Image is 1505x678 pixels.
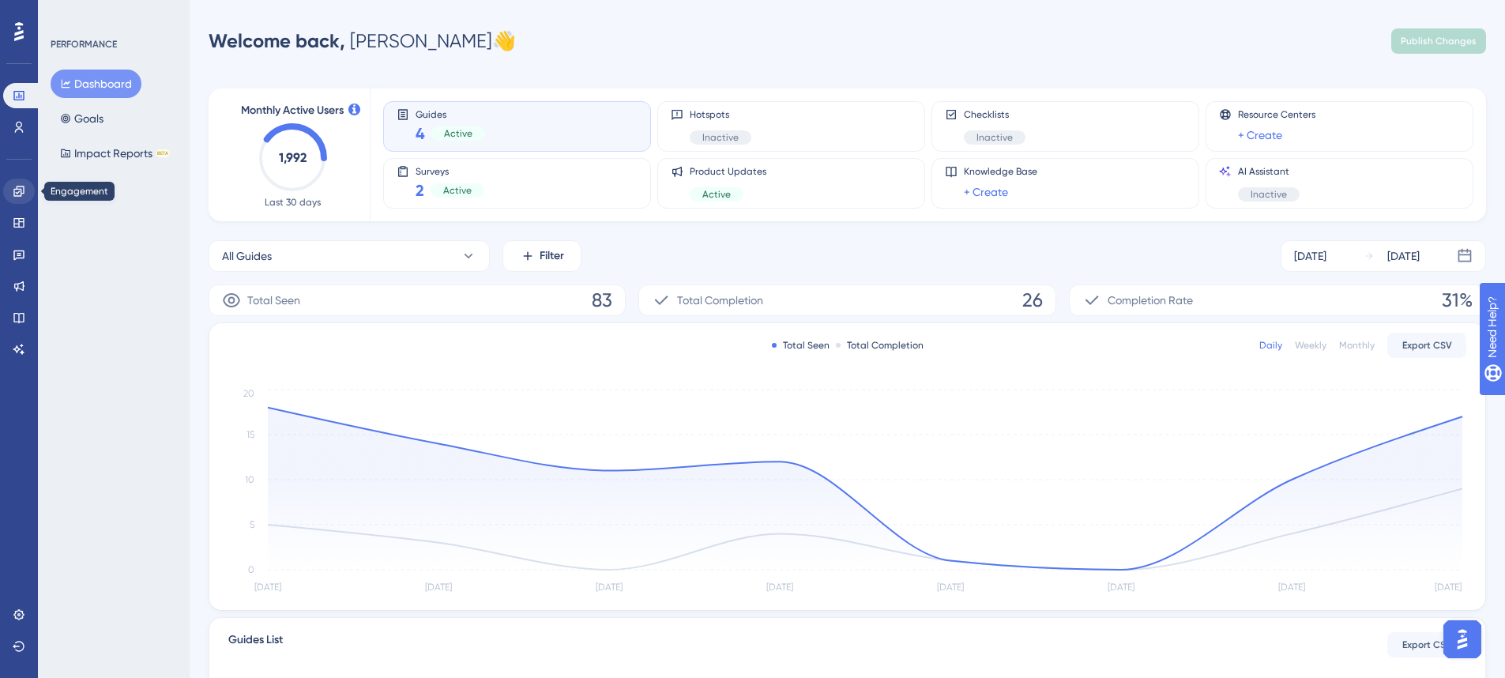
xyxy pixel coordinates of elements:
[209,28,516,54] div: [PERSON_NAME] 👋
[964,165,1037,178] span: Knowledge Base
[1439,616,1486,663] iframe: UserGuiding AI Assistant Launcher
[502,240,581,272] button: Filter
[156,149,170,157] div: BETA
[836,339,924,352] div: Total Completion
[1238,108,1315,121] span: Resource Centers
[416,179,424,202] span: 2
[209,29,345,52] span: Welcome back,
[209,240,490,272] button: All Guides
[1387,247,1420,266] div: [DATE]
[51,38,117,51] div: PERFORMANCE
[1295,339,1326,352] div: Weekly
[243,388,254,399] tspan: 20
[596,582,623,593] tspan: [DATE]
[416,122,425,145] span: 4
[1238,126,1282,145] a: + Create
[772,339,830,352] div: Total Seen
[976,131,1013,144] span: Inactive
[1402,638,1452,651] span: Export CSV
[1259,339,1282,352] div: Daily
[1251,188,1287,201] span: Inactive
[416,108,485,119] span: Guides
[964,183,1008,202] a: + Create
[766,582,793,593] tspan: [DATE]
[1238,165,1300,178] span: AI Assistant
[690,108,751,121] span: Hotspots
[51,139,179,168] button: Impact ReportsBETA
[1108,291,1193,310] span: Completion Rate
[677,291,763,310] span: Total Completion
[1387,632,1466,657] button: Export CSV
[265,196,321,209] span: Last 30 days
[241,101,344,120] span: Monthly Active Users
[1442,288,1473,313] span: 31%
[702,188,731,201] span: Active
[228,631,283,659] span: Guides List
[540,247,564,266] span: Filter
[702,131,739,144] span: Inactive
[1435,582,1462,593] tspan: [DATE]
[1108,582,1134,593] tspan: [DATE]
[245,474,254,485] tspan: 10
[246,429,254,440] tspan: 15
[1401,35,1477,47] span: Publish Changes
[247,291,300,310] span: Total Seen
[222,247,272,266] span: All Guides
[1339,339,1375,352] div: Monthly
[1278,582,1305,593] tspan: [DATE]
[937,582,964,593] tspan: [DATE]
[443,184,472,197] span: Active
[51,104,113,133] button: Goals
[964,108,1025,121] span: Checklists
[250,519,254,530] tspan: 5
[1391,28,1486,54] button: Publish Changes
[279,150,307,165] text: 1,992
[1022,288,1043,313] span: 26
[690,165,766,178] span: Product Updates
[1294,247,1326,266] div: [DATE]
[592,288,612,313] span: 83
[444,127,472,140] span: Active
[425,582,452,593] tspan: [DATE]
[416,165,484,176] span: Surveys
[1402,339,1452,352] span: Export CSV
[37,4,99,23] span: Need Help?
[51,70,141,98] button: Dashboard
[248,564,254,575] tspan: 0
[1387,333,1466,358] button: Export CSV
[254,582,281,593] tspan: [DATE]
